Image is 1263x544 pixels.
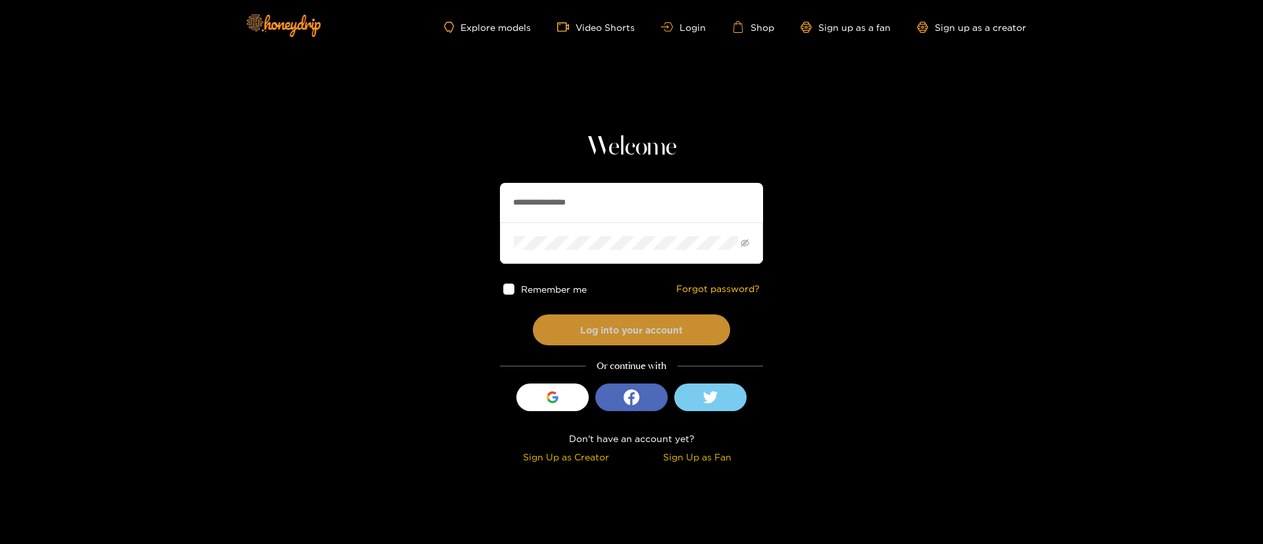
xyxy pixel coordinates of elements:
[503,449,628,464] div: Sign Up as Creator
[917,22,1026,33] a: Sign up as a creator
[444,22,531,33] a: Explore models
[801,22,891,33] a: Sign up as a fan
[732,21,774,33] a: Shop
[635,449,760,464] div: Sign Up as Fan
[500,132,763,163] h1: Welcome
[533,314,730,345] button: Log into your account
[557,21,635,33] a: Video Shorts
[557,21,576,33] span: video-camera
[661,22,706,32] a: Login
[500,359,763,374] div: Or continue with
[676,284,760,295] a: Forgot password?
[500,431,763,446] div: Don't have an account yet?
[741,239,749,247] span: eye-invisible
[521,284,587,294] span: Remember me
